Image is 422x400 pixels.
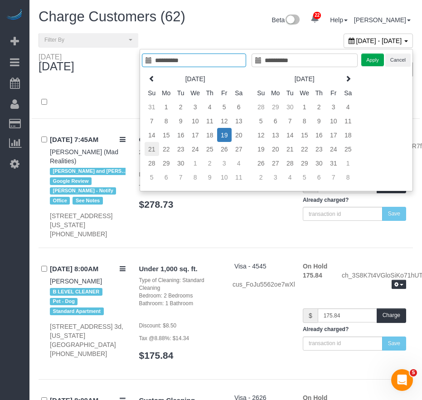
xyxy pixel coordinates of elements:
[39,9,185,24] span: Charge Customers (62)
[174,100,188,114] td: 2
[254,128,268,142] td: 12
[254,156,268,170] td: 26
[326,156,341,170] td: 31
[44,36,126,44] span: Filter By
[306,9,324,29] a: 22
[188,128,203,142] td: 17
[326,128,341,142] td: 17
[203,114,217,128] td: 11
[188,156,203,170] td: 1
[159,128,174,142] td: 15
[272,16,300,24] a: Beta
[268,100,283,114] td: 29
[312,100,326,114] td: 2
[268,156,283,170] td: 27
[159,170,174,184] td: 6
[341,100,355,114] td: 4
[254,100,268,114] td: 28
[232,142,246,156] td: 27
[385,54,411,67] button: Cancel
[217,128,232,142] td: 19
[312,86,326,100] th: Th
[361,54,384,67] button: Apply
[312,142,326,156] td: 23
[139,149,190,156] small: 2 Cleaners x 2 Hours
[159,86,174,100] th: Mo
[410,369,417,376] span: 5
[268,128,283,142] td: 13
[50,166,126,207] div: Tags
[297,170,312,184] td: 5
[50,322,126,358] div: [STREET_ADDRESS] 3d, [US_STATE][GEOGRAPHIC_DATA] [PHONE_NUMBER]
[341,156,355,170] td: 1
[283,114,297,128] td: 7
[174,128,188,142] td: 16
[232,156,246,170] td: 4
[285,15,300,26] img: New interface
[203,86,217,100] th: Th
[139,322,177,329] small: Discount: $8.50
[50,307,104,315] span: Standard Apartment
[254,170,268,184] td: 2
[234,263,267,270] span: Visa - 4545
[268,86,283,100] th: Mo
[297,86,312,100] th: We
[50,148,118,165] a: [PERSON_NAME] (Mad Realities)
[268,170,283,184] td: 3
[188,86,203,100] th: We
[312,128,326,142] td: 16
[139,277,219,292] div: Type of Cleaning: Standard Cleaning
[326,114,341,128] td: 10
[145,170,159,184] td: 5
[254,86,268,100] th: Su
[159,100,174,114] td: 1
[303,337,383,351] input: transaction id
[312,170,326,184] td: 6
[303,263,327,270] strong: On Hold
[145,114,159,128] td: 7
[330,16,348,24] a: Help
[354,16,411,24] a: [PERSON_NAME]
[303,207,383,221] input: transaction id
[174,142,188,156] td: 23
[188,142,203,156] td: 24
[188,170,203,184] td: 8
[341,86,355,100] th: Sa
[203,142,217,156] td: 25
[283,142,297,156] td: 21
[313,12,321,19] span: 22
[268,142,283,156] td: 20
[303,197,406,203] h5: Already charged?
[159,156,174,170] td: 29
[217,100,232,114] td: 5
[297,100,312,114] td: 1
[326,142,341,156] td: 24
[50,187,116,195] span: [PERSON_NAME] - Notify
[268,72,341,86] th: [DATE]
[341,128,355,142] td: 18
[303,272,322,279] strong: 175.84
[174,86,188,100] th: Tu
[145,156,159,170] td: 28
[297,114,312,128] td: 8
[232,100,246,114] td: 6
[50,177,92,185] span: Google Review
[139,199,174,210] a: $278.73
[377,308,406,322] button: Charge
[356,37,402,44] span: [DATE] - [DATE]
[5,9,24,22] img: Automaid Logo
[217,142,232,156] td: 26
[39,53,83,73] div: [DATE]
[50,288,102,295] span: B LEVEL CLEANER
[139,136,219,144] h4: Office Cleaning
[145,142,159,156] td: 21
[391,369,413,391] iframe: Intercom live chat
[145,100,159,114] td: 31
[335,271,413,291] div: ch_3S8K7t4VGloSiKo71hUTTTto
[139,300,219,307] div: Bathroom: 1 Bathroom
[139,350,174,361] a: $175.84
[254,114,268,128] td: 5
[139,184,189,190] small: Tax @8.88%: $22.73
[174,114,188,128] td: 9
[139,292,219,300] div: Bedroom: 2 Bedrooms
